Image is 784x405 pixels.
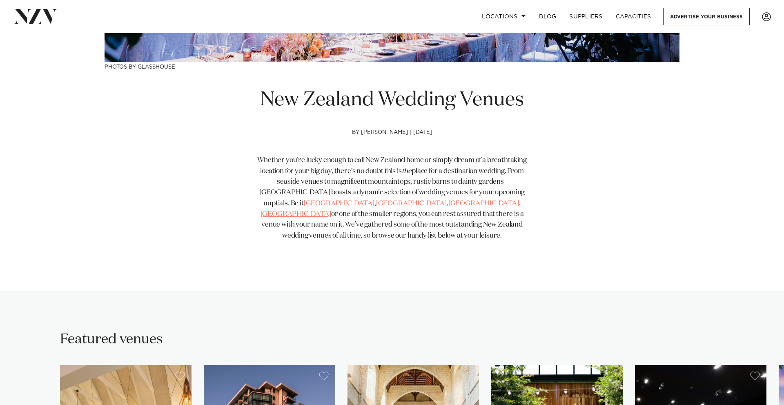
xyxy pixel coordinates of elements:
a: Locations [475,8,532,25]
a: Capacities [609,8,658,25]
span: the [402,168,412,175]
h2: Featured venues [60,330,163,349]
span: Whether you’re lucky enough to call New Zealand home or simply dream of a breathtaking location f... [257,157,526,174]
a: [GEOGRAPHIC_DATA] [261,211,331,218]
h3: Photos by Glasshouse [105,62,679,71]
a: [GEOGRAPHIC_DATA] [304,200,374,207]
h1: New Zealand Wedding Venues [252,87,532,113]
span: place for a destination wedding. From seaside venues to magnificent mountaintops, rustic barns to... [259,168,525,239]
a: [GEOGRAPHIC_DATA] [448,200,519,207]
a: BLOG [532,8,563,25]
a: Advertise your business [663,8,750,25]
a: SUPPLIERS [563,8,609,25]
img: nzv-logo.png [13,9,58,24]
a: [GEOGRAPHIC_DATA] [376,200,447,207]
h4: by [PERSON_NAME] | [DATE] [252,129,532,156]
